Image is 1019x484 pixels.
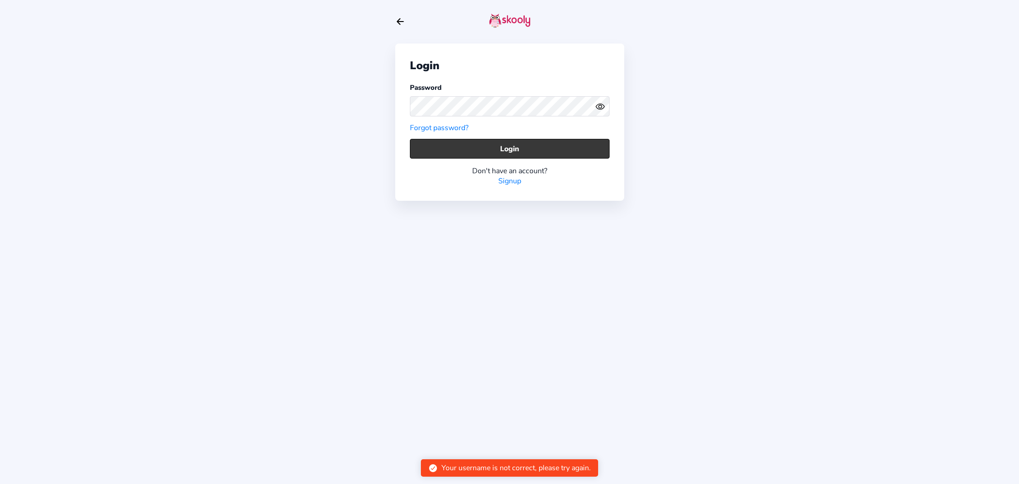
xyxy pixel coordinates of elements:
[441,463,591,473] div: Your username is not correct, please try again.
[410,58,610,73] div: Login
[595,102,609,111] button: eye outlineeye off outline
[395,16,405,27] button: arrow back outline
[410,166,610,176] div: Don't have an account?
[428,463,438,473] ion-icon: checkmark circle
[410,123,469,133] a: Forgot password?
[410,83,441,92] label: Password
[410,139,610,159] button: Login
[489,13,530,28] img: skooly-logo.png
[595,102,605,111] ion-icon: eye outline
[498,176,521,186] a: Signup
